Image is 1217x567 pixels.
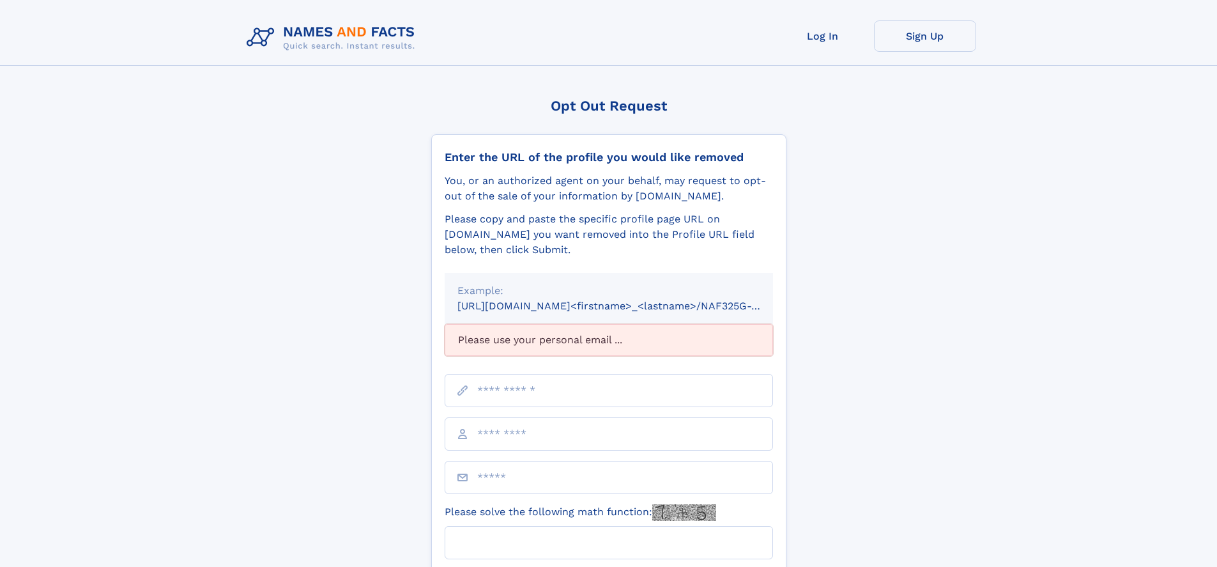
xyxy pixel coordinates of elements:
a: Sign Up [874,20,976,52]
label: Please solve the following math function: [445,504,716,521]
div: Example: [457,283,760,299]
div: Enter the URL of the profile you would like removed [445,150,773,164]
small: [URL][DOMAIN_NAME]<firstname>_<lastname>/NAF325G-xxxxxxxx [457,300,797,312]
div: Please use your personal email ... [445,324,773,356]
a: Log In [772,20,874,52]
div: Please copy and paste the specific profile page URL on [DOMAIN_NAME] you want removed into the Pr... [445,212,773,258]
div: Opt Out Request [431,98,786,114]
img: Logo Names and Facts [241,20,425,55]
div: You, or an authorized agent on your behalf, may request to opt-out of the sale of your informatio... [445,173,773,204]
